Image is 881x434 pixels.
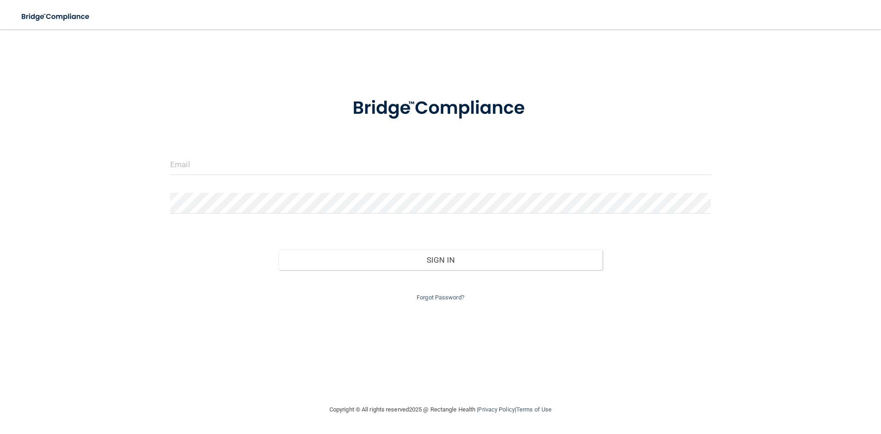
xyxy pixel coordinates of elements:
[279,250,603,270] button: Sign In
[170,154,711,175] input: Email
[14,7,98,26] img: bridge_compliance_login_screen.278c3ca4.svg
[417,294,464,301] a: Forgot Password?
[273,395,608,424] div: Copyright © All rights reserved 2025 @ Rectangle Health | |
[516,406,552,413] a: Terms of Use
[478,406,514,413] a: Privacy Policy
[334,85,547,132] img: bridge_compliance_login_screen.278c3ca4.svg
